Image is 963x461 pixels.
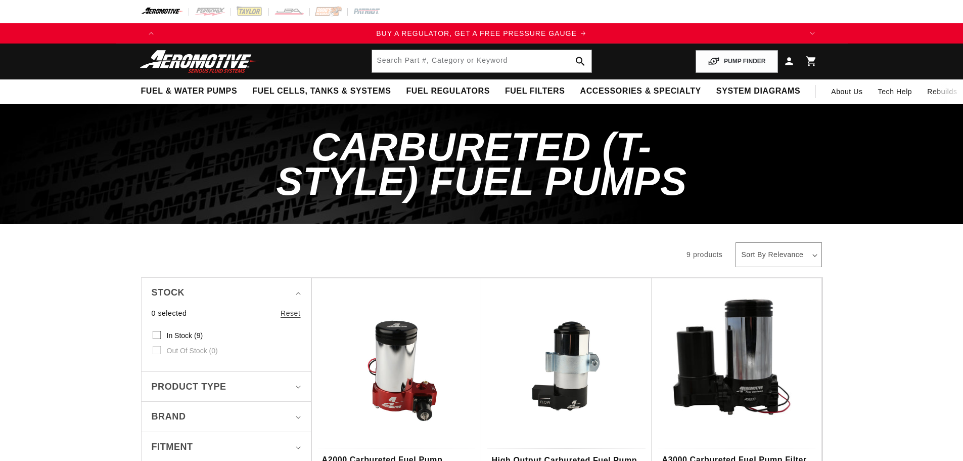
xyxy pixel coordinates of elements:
span: Tech Help [878,86,912,97]
span: In stock (9) [167,331,203,340]
summary: System Diagrams [709,79,808,103]
span: Fitment [152,440,193,454]
button: Translation missing: en.sections.announcements.previous_announcement [141,23,161,44]
span: Carbureted (T-Style) Fuel Pumps [276,124,687,203]
span: Stock [152,285,185,300]
span: Accessories & Specialty [580,86,701,97]
summary: Fuel Regulators [398,79,497,103]
span: BUY A REGULATOR, GET A FREE PRESSURE GAUGE [376,29,577,37]
summary: Tech Help [870,79,920,104]
span: Fuel Regulators [406,86,489,97]
summary: Product type (0 selected) [152,372,301,402]
span: Fuel Cells, Tanks & Systems [252,86,391,97]
a: About Us [823,79,870,104]
slideshow-component: Translation missing: en.sections.announcements.announcement_bar [116,23,848,44]
img: Aeromotive [137,50,263,73]
span: Fuel & Water Pumps [141,86,238,97]
span: 0 selected [152,308,187,319]
span: Out of stock (0) [167,346,218,355]
span: Rebuilds [927,86,957,97]
span: Brand [152,409,186,424]
div: Announcement [161,28,802,39]
a: BUY A REGULATOR, GET A FREE PRESSURE GAUGE [161,28,802,39]
button: PUMP FINDER [696,50,777,73]
a: Reset [281,308,301,319]
button: Translation missing: en.sections.announcements.next_announcement [802,23,822,44]
span: 9 products [686,250,722,259]
span: About Us [831,88,862,96]
div: 1 of 4 [161,28,802,39]
summary: Fuel Cells, Tanks & Systems [245,79,398,103]
summary: Brand (0 selected) [152,402,301,432]
input: Search by Part Number, Category or Keyword [372,50,591,72]
summary: Stock (0 selected) [152,278,301,308]
summary: Fuel Filters [497,79,573,103]
summary: Fuel & Water Pumps [133,79,245,103]
button: search button [569,50,591,72]
span: Product type [152,380,226,394]
span: System Diagrams [716,86,800,97]
summary: Accessories & Specialty [573,79,709,103]
span: Fuel Filters [505,86,565,97]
